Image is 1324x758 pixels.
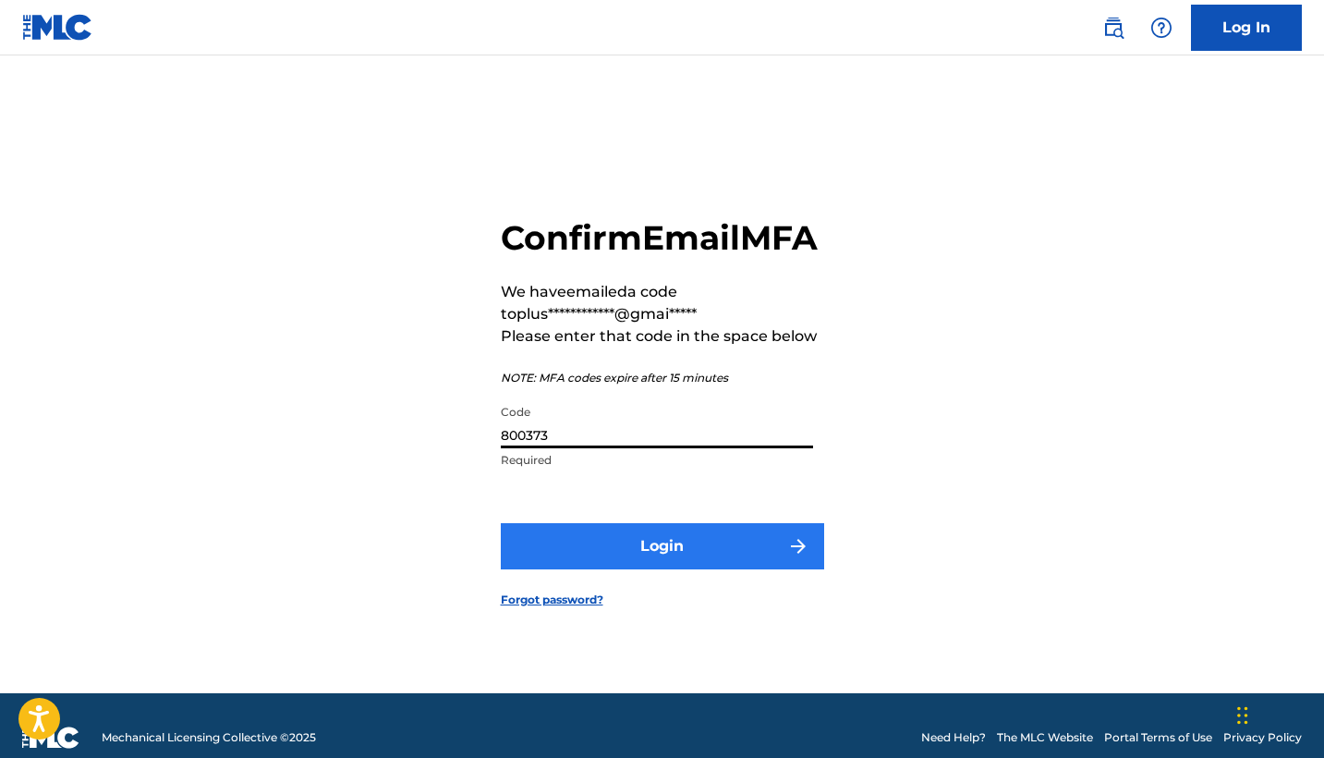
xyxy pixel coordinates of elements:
a: Portal Terms of Use [1104,729,1212,746]
span: Mechanical Licensing Collective © 2025 [102,729,316,746]
div: Help [1143,9,1180,46]
a: Privacy Policy [1223,729,1302,746]
img: search [1102,17,1124,39]
p: Required [501,452,813,469]
img: help [1150,17,1172,39]
img: f7272a7cc735f4ea7f67.svg [787,535,809,557]
img: logo [22,727,79,749]
h2: Confirm Email MFA [501,217,824,259]
p: NOTE: MFA codes expire after 15 minutes [501,370,824,386]
iframe: Chat Widget [1232,669,1324,758]
a: Need Help? [921,729,986,746]
div: Drag [1237,688,1248,743]
img: MLC Logo [22,14,93,41]
button: Login [501,523,824,569]
p: Please enter that code in the space below [501,325,824,348]
a: The MLC Website [997,729,1093,746]
a: Public Search [1095,9,1132,46]
a: Log In [1191,5,1302,51]
a: Forgot password? [501,592,603,608]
